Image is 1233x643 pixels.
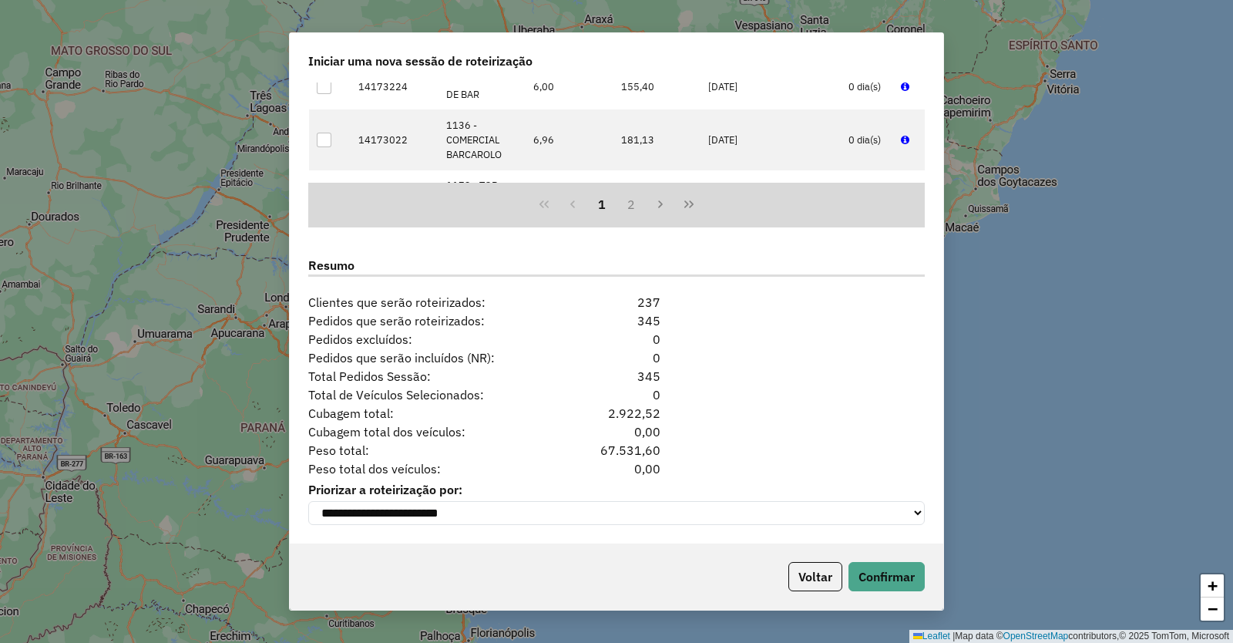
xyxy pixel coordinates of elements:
[840,109,892,170] td: 0 dia(s)
[299,311,563,330] span: Pedidos que serão roteirizados:
[351,64,438,109] td: 14173224
[308,480,925,499] label: Priorizar a roteirização por:
[438,109,526,170] td: 1136 - COMERCIAL BARCAROLO
[587,190,616,220] button: 1
[913,631,950,641] a: Leaflet
[438,64,526,109] td: 1124 - MANIA DE BAR
[299,385,563,404] span: Total de Veículos Selecionados:
[299,293,563,311] span: Clientes que serão roteirizados:
[616,190,646,220] button: 2
[952,631,955,641] span: |
[613,109,700,170] td: 181,13
[526,170,613,216] td: 29,40
[351,109,438,170] td: 14173022
[526,64,613,109] td: 6,00
[563,293,669,311] div: 237
[1201,598,1224,621] a: Zoom out
[308,52,533,70] span: Iniciar uma nova sessão de roteirização
[438,170,526,216] td: 1173 - TOP SUP SELBACH
[563,367,669,385] div: 345
[563,460,669,478] div: 0,00
[351,170,438,216] td: 14173133
[646,190,675,220] button: Next Page
[299,422,563,441] span: Cubagem total dos veículos:
[526,109,613,170] td: 6,96
[700,170,841,216] td: [DATE]
[299,460,563,478] span: Peso total dos veículos:
[563,404,669,422] div: 2.922,52
[563,422,669,441] div: 0,00
[1201,574,1224,598] a: Zoom in
[563,441,669,460] div: 67.531,60
[613,170,700,216] td: 819,00
[299,330,563,348] span: Pedidos excluídos:
[299,441,563,460] span: Peso total:
[700,109,841,170] td: [DATE]
[563,385,669,404] div: 0
[674,190,704,220] button: Last Page
[1003,631,1069,641] a: OpenStreetMap
[788,562,842,591] button: Voltar
[299,404,563,422] span: Cubagem total:
[840,64,892,109] td: 0 dia(s)
[563,311,669,330] div: 345
[1208,599,1218,618] span: −
[1208,576,1218,595] span: +
[840,170,892,216] td: 0 dia(s)
[563,330,669,348] div: 0
[848,562,925,591] button: Confirmar
[308,256,925,277] label: Resumo
[613,64,700,109] td: 155,40
[299,367,563,385] span: Total Pedidos Sessão:
[299,348,563,367] span: Pedidos que serão incluídos (NR):
[700,64,841,109] td: [DATE]
[563,348,669,367] div: 0
[909,630,1233,643] div: Map data © contributors,© 2025 TomTom, Microsoft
